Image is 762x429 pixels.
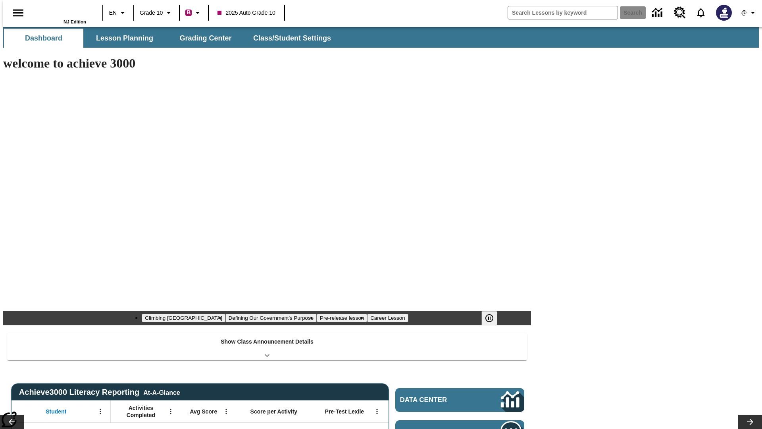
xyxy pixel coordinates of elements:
[35,4,86,19] a: Home
[143,388,180,396] div: At-A-Glance
[508,6,618,19] input: search field
[371,406,383,417] button: Open Menu
[137,6,177,20] button: Grade: Grade 10, Select a grade
[647,2,669,24] a: Data Center
[247,29,337,48] button: Class/Student Settings
[716,5,732,21] img: Avatar
[737,6,762,20] button: Profile/Settings
[225,314,317,322] button: Slide 2 Defining Our Government's Purpose
[691,2,711,23] a: Notifications
[166,29,245,48] button: Grading Center
[187,8,190,17] span: B
[190,408,217,415] span: Avg Score
[481,311,497,325] button: Pause
[182,6,206,20] button: Boost Class color is violet red. Change class color
[63,19,86,24] span: NJ Edition
[395,388,524,412] a: Data Center
[3,56,531,71] h1: welcome to achieve 3000
[46,408,66,415] span: Student
[94,406,106,417] button: Open Menu
[35,3,86,24] div: Home
[165,406,177,417] button: Open Menu
[142,314,225,322] button: Slide 1 Climbing Mount Tai
[220,406,232,417] button: Open Menu
[221,338,314,346] p: Show Class Announcement Details
[115,404,167,419] span: Activities Completed
[325,408,364,415] span: Pre-Test Lexile
[3,29,338,48] div: SubNavbar
[217,9,275,17] span: 2025 Auto Grade 10
[6,1,30,25] button: Open side menu
[4,29,83,48] button: Dashboard
[140,9,163,17] span: Grade 10
[711,2,737,23] button: Select a new avatar
[738,415,762,429] button: Lesson carousel, Next
[317,314,367,322] button: Slide 3 Pre-release lesson
[669,2,691,23] a: Resource Center, Will open in new tab
[481,311,505,325] div: Pause
[106,6,131,20] button: Language: EN, Select a language
[109,9,117,17] span: EN
[85,29,164,48] button: Lesson Planning
[741,9,747,17] span: @
[3,27,759,48] div: SubNavbar
[250,408,298,415] span: Score per Activity
[400,396,474,404] span: Data Center
[7,333,527,360] div: Show Class Announcement Details
[367,314,408,322] button: Slide 4 Career Lesson
[19,388,180,397] span: Achieve3000 Literacy Reporting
